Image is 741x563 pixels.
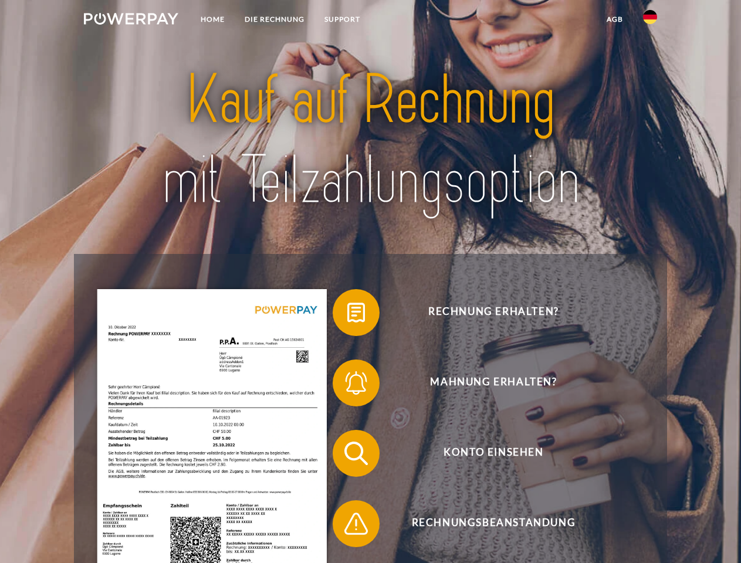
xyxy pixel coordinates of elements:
img: qb_bill.svg [341,298,371,327]
img: logo-powerpay-white.svg [84,13,178,25]
a: SUPPORT [314,9,370,30]
span: Konto einsehen [350,430,637,477]
img: qb_search.svg [341,439,371,468]
img: title-powerpay_de.svg [112,56,629,225]
button: Rechnungsbeanstandung [333,500,638,547]
img: qb_bell.svg [341,368,371,398]
img: qb_warning.svg [341,509,371,538]
a: agb [597,9,633,30]
button: Konto einsehen [333,430,638,477]
img: de [643,10,657,24]
button: Rechnung erhalten? [333,289,638,336]
span: Mahnung erhalten? [350,359,637,406]
a: Home [191,9,235,30]
a: DIE RECHNUNG [235,9,314,30]
span: Rechnungsbeanstandung [350,500,637,547]
span: Rechnung erhalten? [350,289,637,336]
button: Mahnung erhalten? [333,359,638,406]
